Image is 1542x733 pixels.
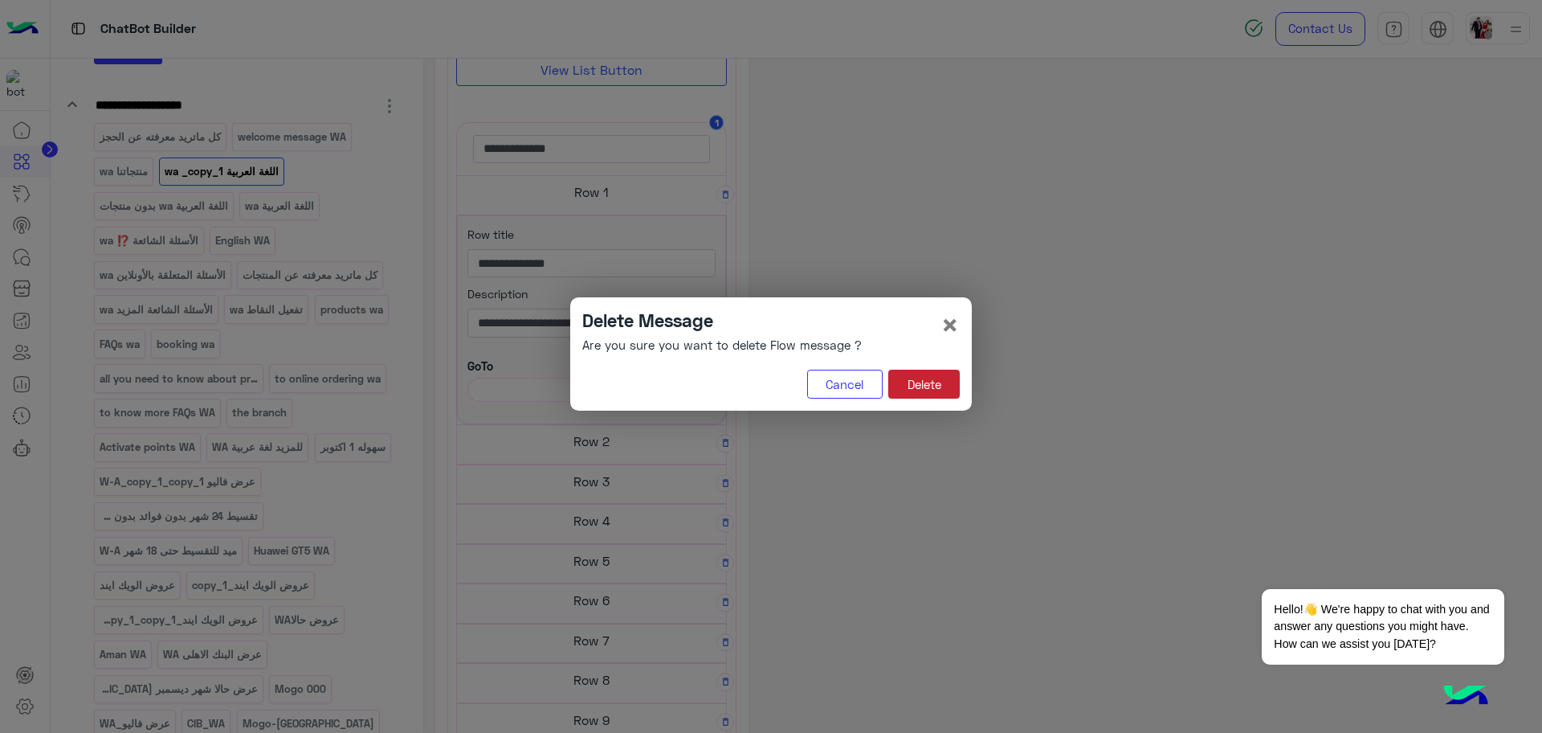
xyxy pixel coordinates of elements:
button: Cancel [807,370,883,399]
button: Close [940,309,960,340]
h6: Are you sure you want to delete Flow message ? [582,338,862,352]
button: Delete [888,370,960,399]
span: Hello!👋 We're happy to chat with you and answer any questions you might have. How can we assist y... [1262,589,1503,665]
img: hulul-logo.png [1438,669,1494,725]
span: × [940,306,960,342]
h4: Delete Message [582,309,862,331]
